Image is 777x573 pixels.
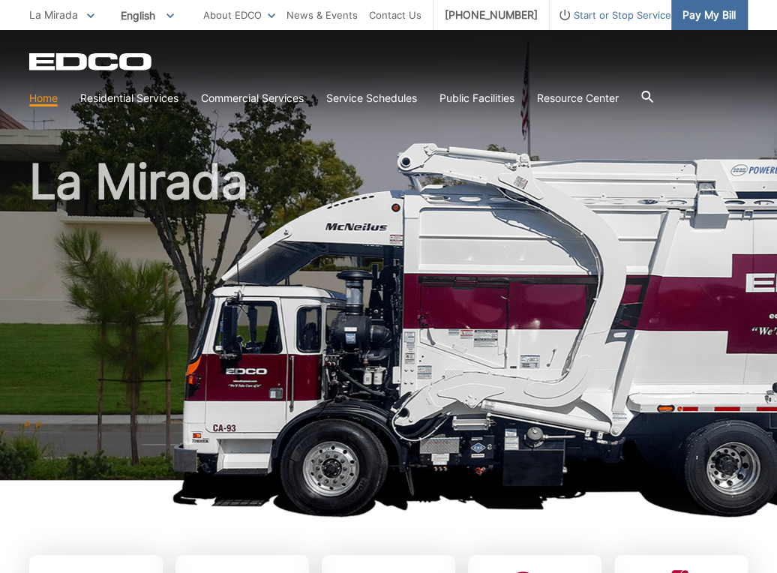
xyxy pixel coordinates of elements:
a: Public Facilities [439,90,514,106]
a: About EDCO [203,7,275,23]
span: Pay My Bill [682,7,736,23]
span: La Mirada [29,8,78,21]
a: Residential Services [80,90,178,106]
a: News & Events [286,7,358,23]
h1: La Mirada [29,157,748,487]
a: EDCD logo. Return to the homepage. [29,52,154,70]
a: Home [29,90,58,106]
a: Resource Center [537,90,619,106]
a: Service Schedules [326,90,417,106]
a: Contact Us [369,7,421,23]
a: Commercial Services [201,90,304,106]
span: English [109,3,185,28]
